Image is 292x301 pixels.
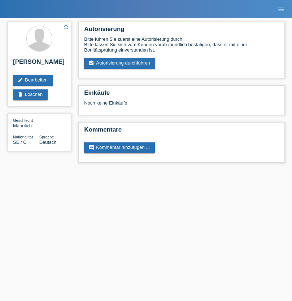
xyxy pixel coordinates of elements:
[13,135,33,139] span: Nationalität
[13,89,48,100] a: deleteLöschen
[274,7,288,11] a: menu
[84,26,279,36] h2: Autorisierung
[63,23,69,30] i: star_border
[84,126,279,137] h2: Kommentare
[84,89,279,100] h2: Einkäufe
[13,58,65,69] h2: [PERSON_NAME]
[84,142,155,153] a: commentKommentar hinzufügen ...
[84,100,279,111] div: Noch keine Einkäufe
[39,140,57,145] span: Deutsch
[278,6,285,13] i: menu
[13,118,33,123] span: Geschlecht
[17,77,23,83] i: edit
[84,58,155,69] a: assignment_turned_inAutorisierung durchführen
[17,92,23,97] i: delete
[63,23,69,31] a: star_border
[88,60,94,66] i: assignment_turned_in
[84,36,279,53] div: Bitte führen Sie zuerst eine Autorisierung durch. Bitte lassen Sie sich vom Kunden vorab mündlich...
[39,135,54,139] span: Sprache
[13,75,53,86] a: editBearbeiten
[13,140,27,145] span: Schweden / C / 21.04.2021
[13,118,39,128] div: Männlich
[88,145,94,150] i: comment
